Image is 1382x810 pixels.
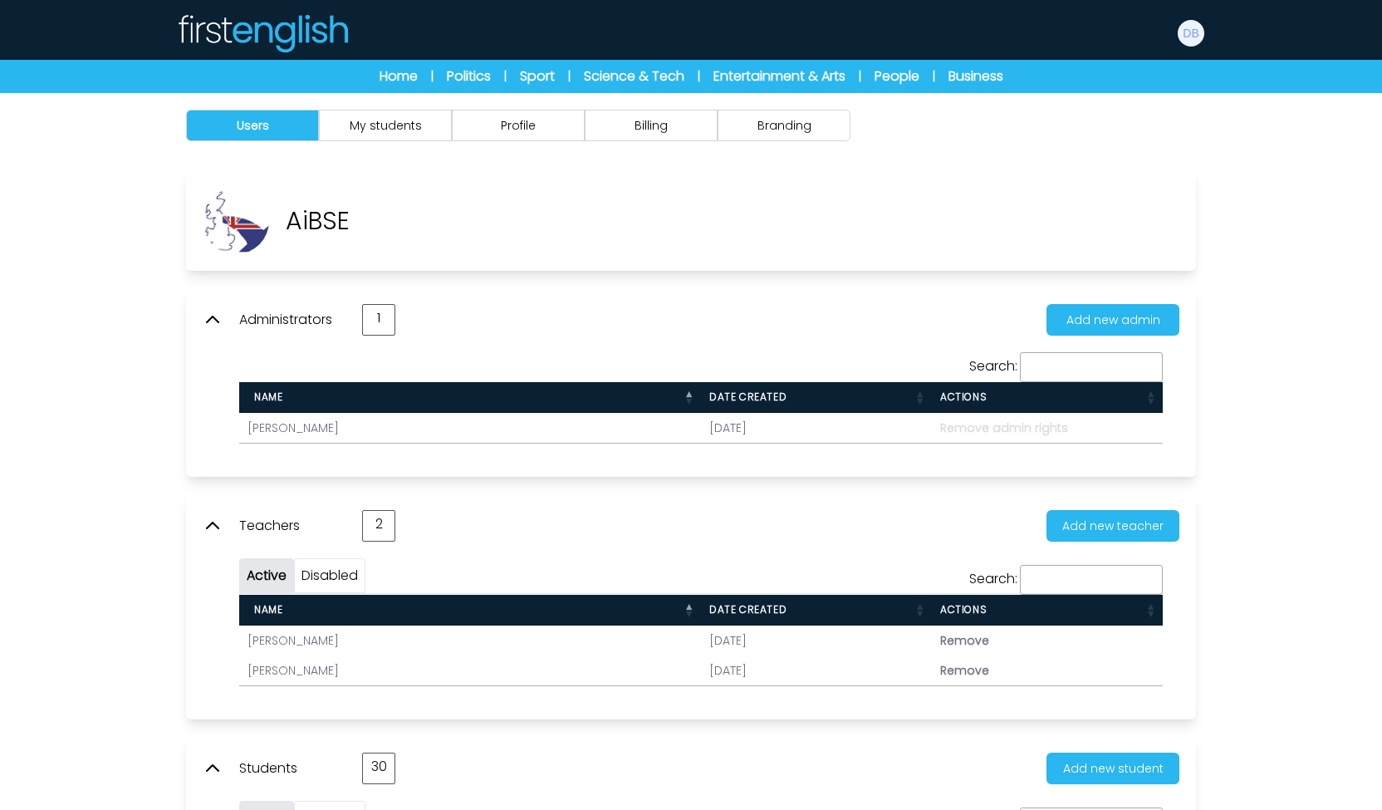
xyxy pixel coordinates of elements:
[948,66,1003,86] a: Business
[176,13,349,53] img: Logo
[584,66,684,86] a: Science & Tech
[932,382,1163,413] th: Actions : activate to sort column ascending
[940,420,1068,436] span: Remove admin rights
[380,66,418,86] a: Home
[713,66,845,86] a: Entertainment & Arts
[247,662,339,679] a: [PERSON_NAME]
[247,390,282,404] span: Name
[1033,516,1179,535] a: Add new teacher
[568,68,571,85] span: |
[239,595,701,626] th: Name : activate to sort column descending
[701,413,932,443] td: [DATE]
[859,68,861,85] span: |
[239,382,701,413] th: Name : activate to sort column descending
[362,304,395,336] div: 1
[933,68,935,85] span: |
[698,68,700,85] span: |
[286,206,350,236] p: AiBSE
[701,382,932,413] th: Date created : activate to sort column ascending
[362,510,395,542] div: 2
[875,66,919,86] a: People
[701,626,932,655] td: [DATE]
[1033,310,1179,329] a: Add new admin
[701,655,932,685] td: [DATE]
[585,110,718,141] button: Billing
[1020,352,1163,382] input: Search:
[1033,758,1179,778] a: Add new student
[319,110,452,141] button: My students
[969,569,1163,588] label: Search:
[1046,753,1179,784] button: Add new student
[431,68,434,85] span: |
[940,632,989,649] span: Remove
[362,753,395,784] div: 30
[452,110,585,141] button: Profile
[1020,565,1163,595] input: Search:
[940,662,989,679] span: Remove
[203,188,269,254] img: DlEcwCF8WjoG1veoIFAANrTkIeJhOdJOWlQvA5Vi.jpg
[247,602,282,616] span: Name
[239,758,345,778] p: Students
[520,66,555,86] a: Sport
[186,110,319,141] button: Users
[1046,510,1179,542] button: Add new teacher
[969,356,1163,376] label: Search:
[247,632,339,649] a: [PERSON_NAME]
[718,110,850,141] button: Branding
[932,595,1163,626] th: Actions : activate to sort column ascending
[239,310,345,330] p: Administrators
[239,413,701,443] td: [PERSON_NAME]
[239,516,345,536] p: Teachers
[1178,20,1204,47] img: Danny Bernardo
[447,66,491,86] a: Politics
[504,68,507,85] span: |
[701,595,932,626] th: Date created : activate to sort column ascending
[1046,304,1179,336] button: Add new admin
